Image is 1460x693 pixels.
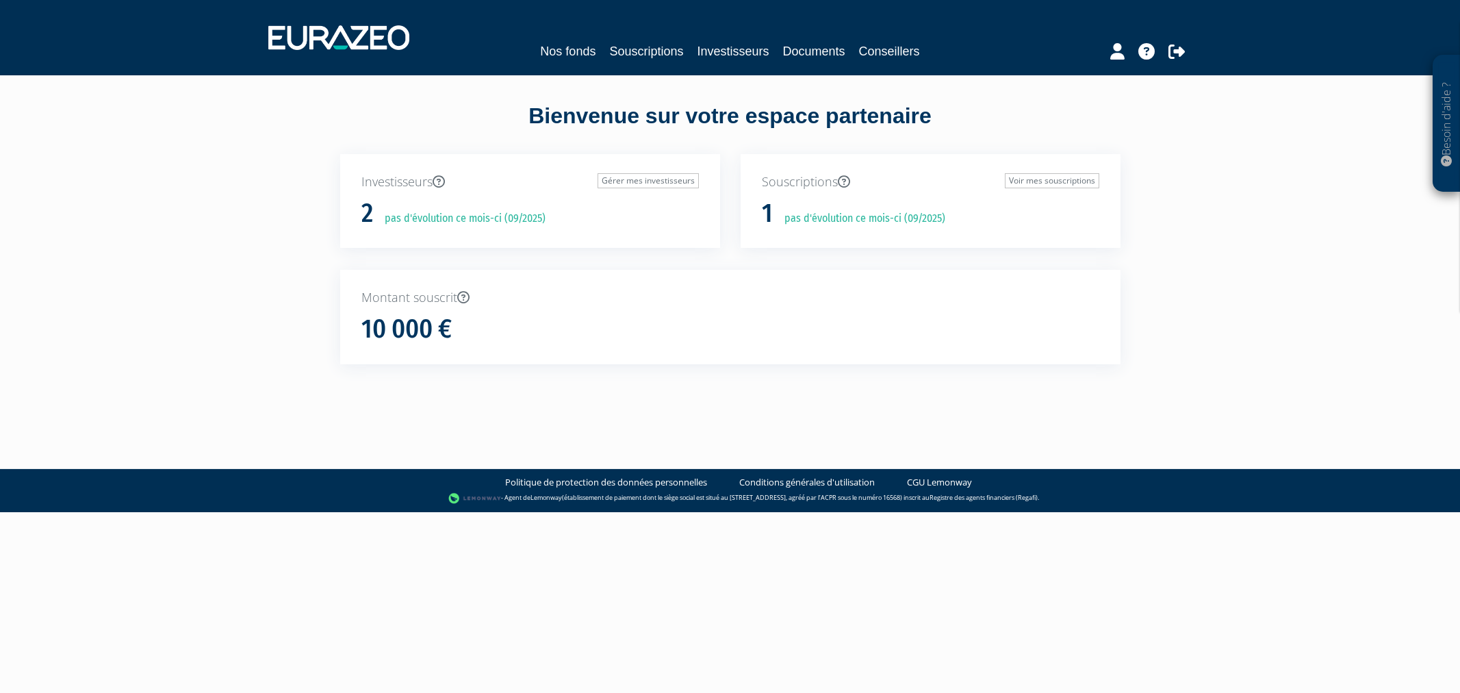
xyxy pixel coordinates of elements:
[930,493,1038,502] a: Registre des agents financiers (Regafi)
[361,199,373,228] h1: 2
[540,42,595,61] a: Nos fonds
[505,476,707,489] a: Politique de protection des données personnelles
[1439,62,1455,186] p: Besoin d'aide ?
[361,315,452,344] h1: 10 000 €
[762,199,773,228] h1: 1
[530,493,562,502] a: Lemonway
[14,492,1446,505] div: - Agent de (établissement de paiement dont le siège social est situé au [STREET_ADDRESS], agréé p...
[330,101,1131,154] div: Bienvenue sur votre espace partenaire
[697,42,769,61] a: Investisseurs
[762,173,1099,191] p: Souscriptions
[783,42,845,61] a: Documents
[361,173,699,191] p: Investisseurs
[609,42,683,61] a: Souscriptions
[598,173,699,188] a: Gérer mes investisseurs
[739,476,875,489] a: Conditions générales d'utilisation
[775,211,945,227] p: pas d'évolution ce mois-ci (09/2025)
[1005,173,1099,188] a: Voir mes souscriptions
[907,476,972,489] a: CGU Lemonway
[859,42,920,61] a: Conseillers
[268,25,409,50] img: 1732889491-logotype_eurazeo_blanc_rvb.png
[375,211,546,227] p: pas d'évolution ce mois-ci (09/2025)
[448,492,501,505] img: logo-lemonway.png
[361,289,1099,307] p: Montant souscrit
